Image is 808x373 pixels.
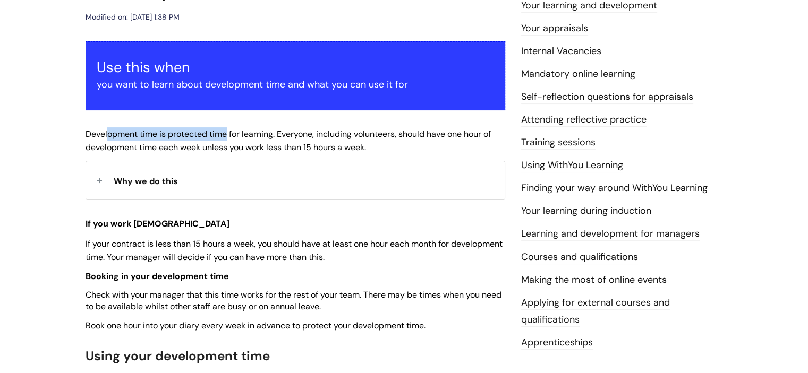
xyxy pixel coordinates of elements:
span: Check with your manager that this time works for the rest of your team. There may be times when y... [86,289,501,312]
span: Book one hour into your diary every week in advance to protect your development time. [86,320,426,331]
a: Self-reflection questions for appraisals [521,90,693,104]
a: Learning and development for managers [521,227,700,241]
a: Making the most of online events [521,273,667,287]
div: Modified on: [DATE] 1:38 PM [86,11,180,24]
a: Applying for external courses and qualifications [521,296,670,327]
span: Why we do this [114,176,178,187]
span: Using your development time [86,348,270,364]
a: Your learning during induction [521,204,651,218]
a: Finding your way around WithYou Learning [521,181,708,195]
h3: Use this when [97,59,494,76]
a: Apprenticeships [521,336,593,350]
a: Your appraisals [521,22,588,36]
a: Attending reflective practice [521,113,647,127]
a: Internal Vacancies [521,45,601,58]
span: Development time is protected time for learning. Everyone, including volunteers, should have one ... [86,128,491,153]
span: Booking in your development time [86,271,229,282]
span: If your contract is less than 15 hours a week, you should have at least one hour each month for d... [86,238,503,263]
a: Mandatory online learning [521,67,635,81]
a: Using WithYou Learning [521,159,623,172]
p: you want to learn about development time and what you can use it for [97,76,494,93]
a: Courses and qualifications [521,250,638,264]
span: If you work [DEMOGRAPHIC_DATA] [86,218,229,229]
a: Training sessions [521,136,596,150]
